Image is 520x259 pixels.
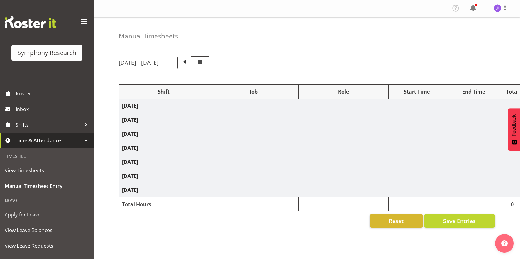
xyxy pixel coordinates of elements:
[501,240,508,246] img: help-xxl-2.png
[2,150,92,163] div: Timesheet
[5,181,89,191] span: Manual Timesheet Entry
[119,33,178,40] h4: Manual Timesheets
[212,88,295,95] div: Job
[16,89,91,98] span: Roster
[2,222,92,238] a: View Leave Balances
[389,217,404,225] span: Reset
[511,114,517,136] span: Feedback
[392,88,442,95] div: Start Time
[5,226,89,235] span: View Leave Balances
[5,241,89,251] span: View Leave Requests
[2,207,92,222] a: Apply for Leave
[424,214,495,228] button: Save Entries
[5,16,56,28] img: Rosterit website logo
[16,136,81,145] span: Time & Attendance
[443,217,476,225] span: Save Entries
[119,59,159,66] h5: [DATE] - [DATE]
[2,178,92,194] a: Manual Timesheet Entry
[119,197,209,211] td: Total Hours
[5,210,89,219] span: Apply for Leave
[448,88,499,95] div: End Time
[16,104,91,114] span: Inbox
[16,120,81,129] span: Shifts
[2,194,92,207] div: Leave
[494,4,501,12] img: jonathan-isidoro5583.jpg
[122,88,206,95] div: Shift
[302,88,385,95] div: Role
[17,48,76,58] div: Symphony Research
[505,88,519,95] div: Total
[370,214,423,228] button: Reset
[2,163,92,178] a: View Timesheets
[2,238,92,254] a: View Leave Requests
[5,166,89,175] span: View Timesheets
[508,108,520,151] button: Feedback - Show survey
